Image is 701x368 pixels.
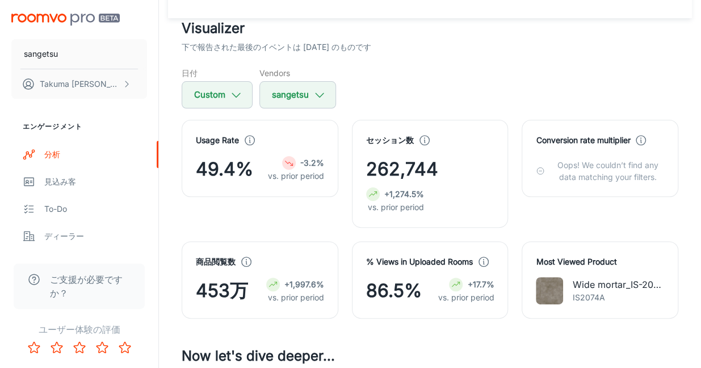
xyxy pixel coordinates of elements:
[91,336,114,359] button: Rate 4 star
[182,346,678,366] h3: Now let's dive deeper...
[536,277,563,304] img: Wide mortar_IS-2074A_IS-8074A
[196,256,236,268] h4: 商品閲覧数
[114,336,136,359] button: Rate 5 star
[552,159,664,183] p: Oops! We couldn’t find any data matching your filters.
[366,277,422,304] span: 86.5%
[572,291,664,304] p: IS2074A
[536,256,664,268] h4: Most Viewed Product
[44,203,147,215] div: To-do
[536,134,630,147] h4: Conversion rate multiplier
[266,291,324,304] p: vs. prior period
[196,134,239,147] h4: Usage Rate
[45,336,68,359] button: Rate 2 star
[11,14,120,26] img: Roomvo PRO Beta
[40,78,120,90] p: Takuma [PERSON_NAME]
[182,18,678,39] h2: Visualizer
[300,158,324,168] strong: -3.2%
[182,67,253,79] h5: 日付
[572,278,664,291] p: Wide mortar_IS-2074A_IS-8074A
[68,336,91,359] button: Rate 3 star
[366,134,414,147] h4: セッション数
[438,291,494,304] p: vs. prior period
[44,175,147,188] div: 見込み客
[24,48,58,60] p: sangetsu
[259,81,336,108] button: sangetsu
[268,170,324,182] p: vs. prior period
[284,279,324,289] strong: +1,997.6%
[366,156,438,183] span: 262,744
[366,201,424,214] p: vs. prior period
[182,41,371,53] p: 下で報告された最後のイベントは [DATE] のものです
[44,230,147,242] div: ディーラー
[259,67,336,79] h5: Vendors
[366,256,473,268] h4: % Views in Uploaded Rooms
[23,336,45,359] button: Rate 1 star
[11,39,147,69] button: sangetsu
[9,323,149,336] p: ユーザー体験の評価
[50,273,131,300] span: ご支援が必要ですか？
[196,156,253,183] span: 49.4%
[11,69,147,99] button: Takuma [PERSON_NAME]
[196,277,248,304] span: 453万
[384,189,424,199] strong: +1,274.5%
[44,148,147,161] div: 分析
[467,279,494,289] strong: +17.7%
[182,81,253,108] button: Custom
